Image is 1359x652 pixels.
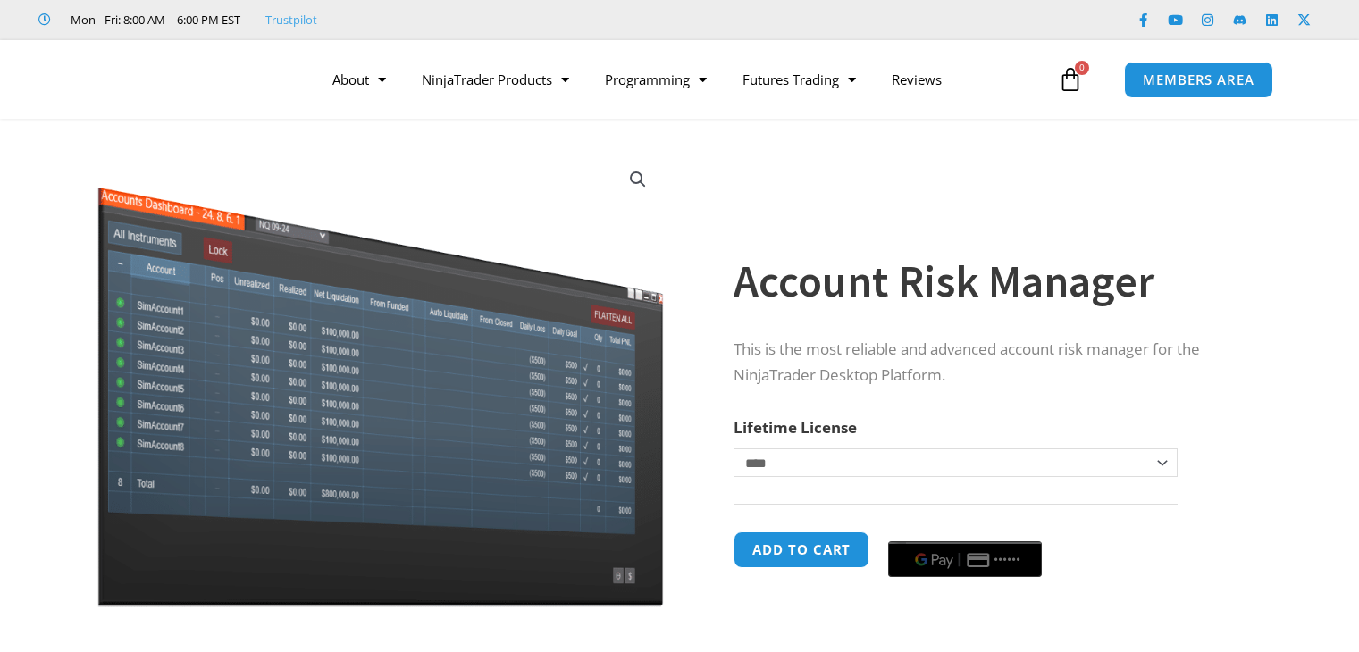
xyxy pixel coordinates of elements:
button: Buy with GPay [888,541,1042,577]
a: Trustpilot [265,9,317,30]
p: This is the most reliable and advanced account risk manager for the NinjaTrader Desktop Platform. [734,337,1255,389]
a: View full-screen image gallery [622,163,654,196]
button: Add to cart [734,531,869,568]
span: 0 [1075,61,1089,75]
a: MEMBERS AREA [1124,62,1273,98]
span: MEMBERS AREA [1143,73,1254,87]
a: Clear options [734,486,761,498]
a: Reviews [874,59,960,100]
h1: Account Risk Manager [734,250,1255,313]
label: Lifetime License [734,417,857,438]
img: LogoAI | Affordable Indicators – NinjaTrader [66,47,258,112]
iframe: Secure payment input frame [885,529,1045,531]
a: About [315,59,404,100]
nav: Menu [315,59,1053,100]
a: NinjaTrader Products [404,59,587,100]
span: Mon - Fri: 8:00 AM – 6:00 PM EST [66,9,240,30]
text: •••••• [994,554,1021,566]
a: 0 [1031,54,1110,105]
a: Programming [587,59,725,100]
a: Futures Trading [725,59,874,100]
img: Screenshot 2024-08-26 15462845454 [93,150,667,607]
